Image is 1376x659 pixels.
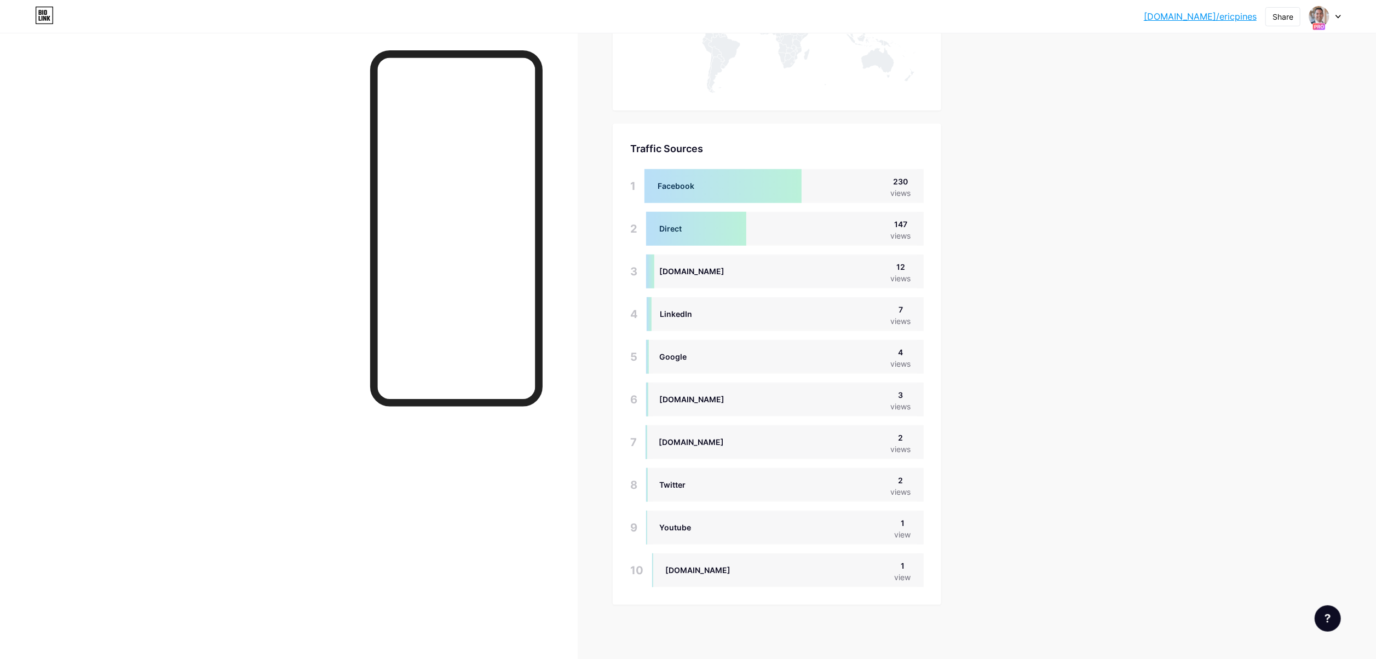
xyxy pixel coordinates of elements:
[890,218,911,230] div: 147
[630,511,637,545] div: 9
[804,48,810,60] path: Madagascar
[890,230,911,241] div: views
[792,39,794,41] path: Rwanda
[778,36,784,43] path: Congo
[630,340,637,374] div: 5
[659,436,724,448] div: [DOMAIN_NAME]
[903,55,906,57] path: New Caledonia
[796,46,798,53] path: Malawi
[793,35,797,39] path: Uganda
[704,28,714,42] path: Colombia
[660,308,692,320] div: LinkedIn
[802,28,810,39] path: Somalia
[630,169,636,203] div: 1
[890,401,911,412] div: views
[797,34,803,42] path: Kenya
[630,553,643,587] div: 10
[779,53,790,63] path: Namibia
[894,517,911,529] div: 1
[630,141,924,156] div: Traffic Sources
[659,394,724,405] div: [DOMAIN_NAME]
[793,47,802,61] path: Mozambique
[630,468,637,502] div: 8
[703,37,707,42] path: Ecuador
[779,34,794,50] path: Congo, the Democratic Republic of the
[861,47,894,78] path: Australia
[890,432,911,443] div: 2
[890,176,911,187] div: 230
[712,47,722,57] path: Bolivia
[718,55,725,62] path: Paraguay
[630,297,638,331] div: 4
[890,315,911,327] div: views
[782,57,796,69] path: South Africa
[905,68,914,82] path: New Zealand
[722,33,725,37] path: Suriname
[894,529,911,540] div: view
[834,31,836,34] path: Sri Lanka
[825,84,827,85] path: French Southern Territories
[709,57,725,93] path: Argentina
[847,34,884,47] path: Indonesia
[779,42,789,53] path: Angola
[871,45,873,47] path: Timor-Leste
[719,87,722,89] path: Falkland Islands (Malvinas)
[884,41,896,47] path: Papua New Guinea
[776,28,782,37] path: Cameroon
[890,389,911,401] div: 3
[630,383,637,417] div: 6
[905,50,906,52] path: Vanuatu
[659,522,691,533] div: Youtube
[791,63,792,65] path: Lesotho
[709,34,741,68] path: Brazil
[890,261,911,273] div: 12
[793,39,802,48] path: Tanzania, United Republic of
[707,53,714,93] path: Chile
[776,37,780,42] path: Gabon
[890,187,911,199] div: views
[769,30,770,34] path: Togo
[759,32,763,35] path: Liberia
[913,51,916,54] path: Fiji
[630,425,637,459] div: 7
[890,486,911,498] div: views
[709,28,720,38] path: Venezuela
[862,34,863,35] path: Brunei Darussalam
[890,475,911,486] div: 2
[890,443,911,455] div: views
[1144,10,1257,23] a: [DOMAIN_NAME]/ericpines
[659,351,687,362] div: Google
[1309,6,1329,27] img: janakjones
[794,60,795,62] path: Eswatini
[792,41,794,42] path: Burundi
[787,45,796,54] path: Zambia
[890,346,911,358] div: 4
[769,28,772,33] path: Benin
[894,560,911,571] div: 1
[630,255,637,288] div: 3
[719,32,723,38] path: Guyana
[659,265,724,277] div: [DOMAIN_NAME]
[890,273,911,284] div: views
[703,38,713,54] path: Peru
[776,37,778,38] path: Equatorial Guinea
[785,53,793,61] path: Botswana
[721,64,726,69] path: Uruguay
[848,21,855,33] path: Thailand
[659,479,686,490] div: Twitter
[665,564,730,576] div: [DOMAIN_NAME]
[896,44,901,47] path: Solomon Islands
[790,51,796,57] path: Zimbabwe
[1273,11,1293,22] div: Share
[630,212,637,246] div: 2
[890,358,911,369] div: views
[890,304,911,315] div: 7
[894,571,911,583] div: view
[724,34,727,37] path: French Guiana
